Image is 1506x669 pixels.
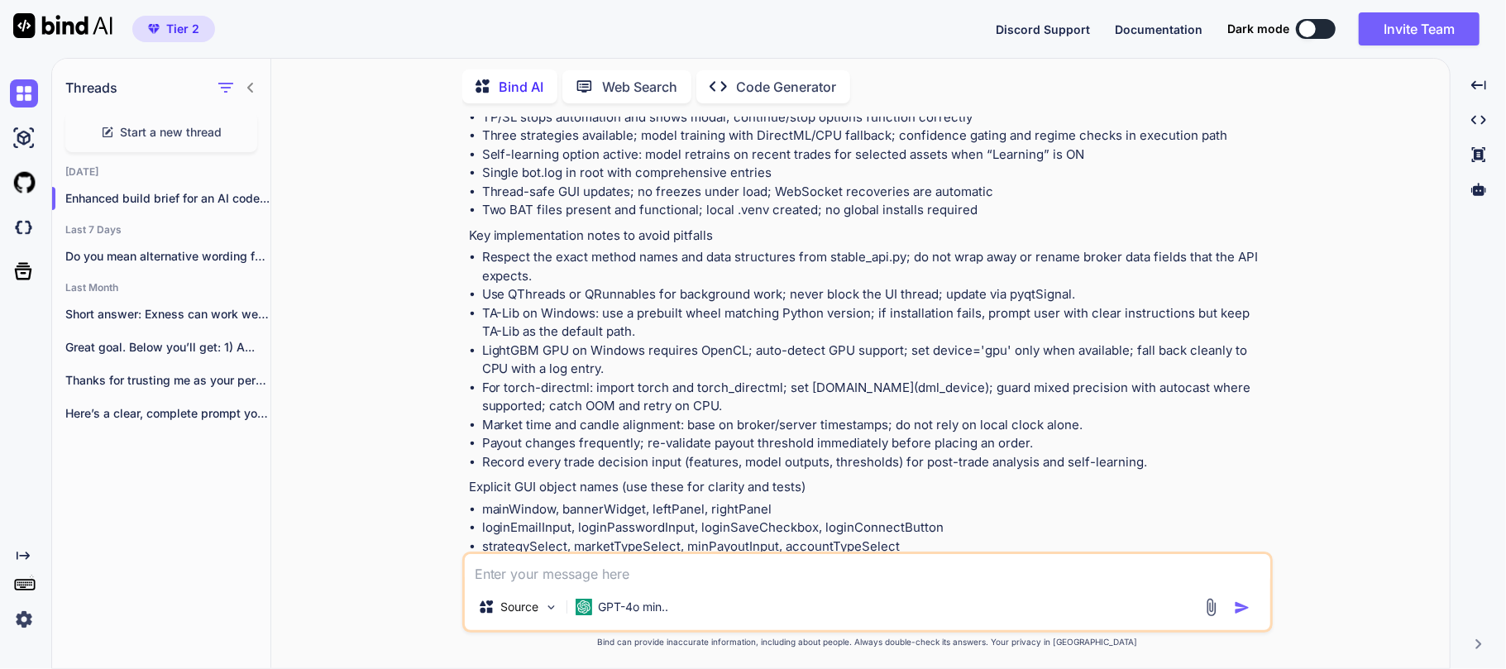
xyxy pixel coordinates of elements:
p: Here’s a clear, complete prompt you can... [65,405,270,422]
li: Single bot.log in root with comprehensive entries [482,164,1269,183]
h2: Last Month [52,281,270,294]
button: Invite Team [1359,12,1480,45]
h1: Threads [65,78,117,98]
li: Record every trade decision input (features, model outputs, thresholds) for post-trade analysis a... [482,453,1269,472]
p: Thanks for trusting me as your personal... [65,372,270,389]
h2: Last 7 Days [52,223,270,237]
img: chat [10,79,38,108]
li: TA-Lib on Windows: use a prebuilt wheel matching Python version; if installation fails, prompt us... [482,304,1269,342]
img: GPT-4o mini [576,599,592,615]
p: Explicit GUI object names (use these for clarity and tests) [469,478,1269,497]
img: attachment [1202,598,1221,617]
p: Great goal. Below you’ll get: 1) A... [65,339,270,356]
li: Payout changes frequently; re-validate payout threshold immediately before placing an order. [482,434,1269,453]
li: Market time and candle alignment: base on broker/server timestamps; do not rely on local clock al... [482,416,1269,435]
p: Enhanced build brief for an AI code... [65,190,270,207]
span: Start a new thread [121,124,222,141]
span: Discord Support [996,22,1090,36]
p: Do you mean alternative wording for a... [65,248,270,265]
p: Short answer: Exness can work well for... [65,306,270,323]
p: Code Generator [737,77,837,97]
img: settings [10,605,38,633]
li: Use QThreads or QRunnables for background work; never block the UI thread; update via pyqtSignal. [482,285,1269,304]
span: Dark mode [1227,21,1289,37]
li: Two BAT files present and functional; local .venv created; no global installs required [482,201,1269,220]
li: strategySelect, marketTypeSelect, minPayoutInput, accountTypeSelect [482,538,1269,557]
li: Respect the exact method names and data structures from stable_api.py; do not wrap away or rename... [482,248,1269,285]
li: mainWindow, bannerWidget, leftPanel, rightPanel [482,500,1269,519]
img: Bind AI [13,13,112,38]
li: LightGBM GPU on Windows requires OpenCL; auto-detect GPU support; set device='gpu' only when avai... [482,342,1269,379]
img: Pick Models [544,600,558,614]
li: loginEmailInput, loginPasswordInput, loginSaveCheckbox, loginConnectButton [482,518,1269,538]
p: Source [501,599,539,615]
span: Documentation [1115,22,1202,36]
img: ai-studio [10,124,38,152]
button: premiumTier 2 [132,16,215,42]
li: Three strategies available; model training with DirectML/CPU fallback; confidence gating and regi... [482,127,1269,146]
li: TP/SL stops automation and shows modal; continue/stop options function correctly [482,108,1269,127]
img: premium [148,24,160,34]
li: Self-learning option active: model retrains on recent trades for selected assets when “Learning” ... [482,146,1269,165]
h2: [DATE] [52,165,270,179]
p: Web Search [603,77,678,97]
button: Discord Support [996,21,1090,38]
li: For torch-directml: import torch and torch_directml; set [DOMAIN_NAME](dml_device); guard mixed p... [482,379,1269,416]
img: githubLight [10,169,38,197]
p: Key implementation notes to avoid pitfalls [469,227,1269,246]
p: GPT-4o min.. [599,599,669,615]
img: icon [1234,600,1250,616]
img: darkCloudIdeIcon [10,213,38,241]
li: Thread-safe GUI updates; no freezes under load; WebSocket recoveries are automatic [482,183,1269,202]
p: Bind can provide inaccurate information, including about people. Always double-check its answers.... [462,636,1273,648]
button: Documentation [1115,21,1202,38]
span: Tier 2 [166,21,199,37]
p: Bind AI [500,77,544,97]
